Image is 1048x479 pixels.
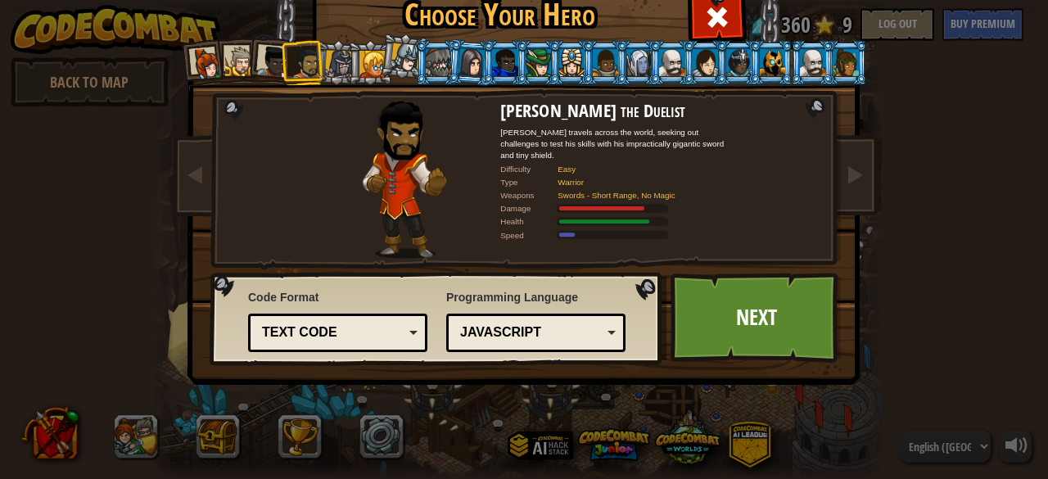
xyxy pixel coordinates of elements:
div: Difficulty [500,163,558,174]
div: Easy [558,163,718,174]
img: language-selector-background.png [210,273,666,366]
div: Speed [500,229,558,241]
li: Captain Anya Weston [179,38,228,87]
li: Illia Shieldsmith [683,40,727,85]
div: JavaScript [460,323,602,342]
li: Naria of the Leaf [516,40,560,85]
li: Omarn Brewstone [447,38,495,86]
li: Usara Master Wizard [716,40,760,85]
span: Code Format [248,289,427,305]
li: Senick Steelclaw [415,40,459,85]
li: Hattori Hanzō [380,31,428,80]
li: Alejandro the Duelist [281,40,326,86]
div: Type [500,176,558,188]
li: Zana Woodheart [824,40,868,85]
div: Deals 120% of listed Warrior weapon damage. [500,203,730,215]
div: Damage [500,203,558,215]
span: Programming Language [446,289,626,305]
li: Miss Hushbaum [348,40,392,85]
div: Moves at 6 meters per second. [500,229,730,241]
h2: [PERSON_NAME] the Duelist [500,101,730,120]
li: Amara Arrowhead [314,39,360,86]
li: Okar Stompfoot [649,40,693,85]
div: Health [500,216,558,228]
div: Gains 140% of listed Warrior armor health. [500,216,730,228]
li: Okar Stompfoot [790,40,834,85]
li: Nalfar Cryptor [616,40,660,85]
li: Gordon the Stalwart [482,40,526,85]
a: Next [671,273,842,363]
li: Pender Spellbane [549,40,593,85]
li: Lady Ida Justheart [246,36,295,84]
div: Text code [262,323,404,342]
img: duelist-pose.png [363,101,447,259]
div: [PERSON_NAME] travels across the world, seeking out challenges to test his skills with his imprac... [500,126,730,160]
li: Ritic the Cold [749,40,793,85]
li: Arryn Stonewall [582,40,626,85]
div: Weapons [500,189,558,201]
div: Swords - Short Range, No Magic [558,189,718,201]
li: Sir Tharin Thunderfist [215,38,259,83]
div: Warrior [558,176,718,188]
